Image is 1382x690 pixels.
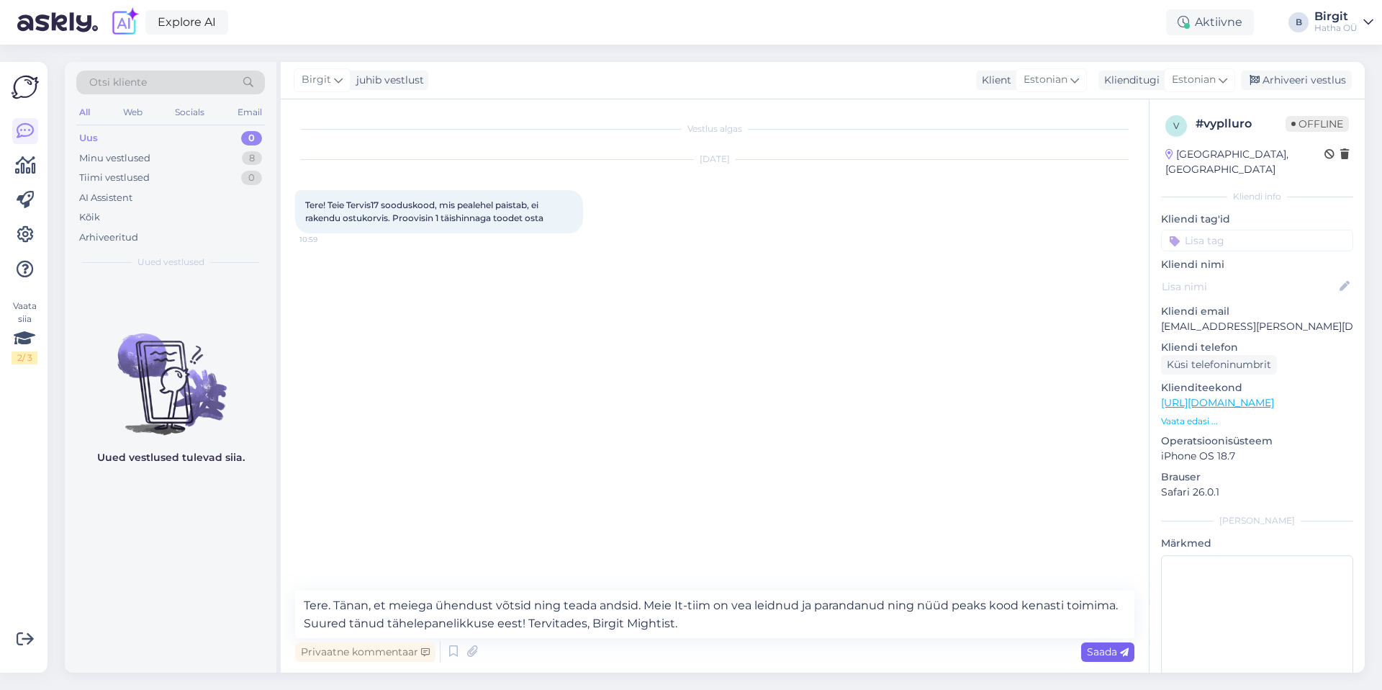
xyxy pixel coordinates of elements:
[1161,355,1277,375] div: Küsi telefoninumbrit
[145,10,228,35] a: Explore AI
[295,642,435,662] div: Privaatne kommentaar
[1161,340,1353,355] p: Kliendi telefon
[295,153,1134,166] div: [DATE]
[241,171,262,185] div: 0
[242,151,262,166] div: 8
[1161,485,1353,500] p: Safari 26.0.1
[1314,22,1358,34] div: Hatha OÜ
[295,122,1134,135] div: Vestlus algas
[1166,9,1254,35] div: Aktiivne
[1161,415,1353,428] p: Vaata edasi ...
[12,73,39,101] img: Askly Logo
[79,151,150,166] div: Minu vestlused
[12,351,37,364] div: 2 / 3
[1098,73,1160,88] div: Klienditugi
[1161,434,1353,449] p: Operatsioonisüsteem
[137,256,204,269] span: Uued vestlused
[1288,12,1309,32] div: B
[172,103,207,122] div: Socials
[1024,72,1067,88] span: Estonian
[76,103,93,122] div: All
[1314,11,1373,34] a: BirgitHatha OÜ
[1286,116,1349,132] span: Offline
[1161,212,1353,227] p: Kliendi tag'id
[109,7,140,37] img: explore-ai
[1241,71,1352,90] div: Arhiveeri vestlus
[302,72,331,88] span: Birgit
[1161,319,1353,334] p: [EMAIL_ADDRESS][PERSON_NAME][DOMAIN_NAME]
[120,103,145,122] div: Web
[79,131,98,145] div: Uus
[1161,190,1353,203] div: Kliendi info
[1173,120,1179,131] span: v
[1161,449,1353,464] p: iPhone OS 18.7
[241,131,262,145] div: 0
[79,230,138,245] div: Arhiveeritud
[79,210,100,225] div: Kõik
[65,308,276,437] img: No chats
[1165,147,1324,177] div: [GEOGRAPHIC_DATA], [GEOGRAPHIC_DATA]
[1314,11,1358,22] div: Birgit
[1172,72,1216,88] span: Estonian
[299,234,353,245] span: 10:59
[235,103,265,122] div: Email
[89,75,147,90] span: Otsi kliente
[351,73,424,88] div: juhib vestlust
[305,200,543,223] span: Tere! Teie Tervis17 sooduskood, mis pealehel paistab, ei rakendu ostukorvis. Proovisin 1 täishinn...
[1161,514,1353,527] div: [PERSON_NAME]
[79,171,150,185] div: Tiimi vestlused
[1087,645,1129,658] span: Saada
[976,73,1011,88] div: Klient
[79,191,132,205] div: AI Assistent
[1161,304,1353,319] p: Kliendi email
[1196,115,1286,133] div: # vyplluro
[1162,279,1337,295] input: Lisa nimi
[1161,230,1353,251] input: Lisa tag
[97,450,245,465] p: Uued vestlused tulevad siia.
[1161,380,1353,395] p: Klienditeekond
[12,300,37,364] div: Vaata siia
[295,591,1134,638] textarea: Tere. Tänan, et meiega ühendust võtsid ning teada andsid. Meie It-tiim on vea leidnud ja parandan...
[1161,257,1353,272] p: Kliendi nimi
[1161,470,1353,485] p: Brauser
[1161,396,1274,409] a: [URL][DOMAIN_NAME]
[1161,536,1353,551] p: Märkmed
